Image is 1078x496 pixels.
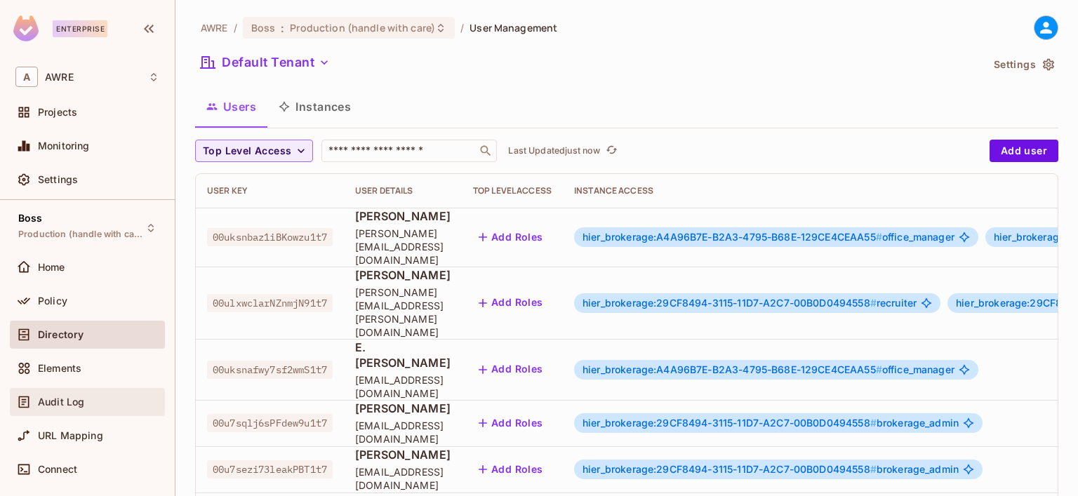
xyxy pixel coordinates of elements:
span: hier_brokerage:29CF8494-3115-11D7-A2C7-00B0D0494558 [583,417,877,429]
span: : [280,22,285,34]
button: Users [195,89,267,124]
span: # [876,363,882,375]
button: Add user [990,140,1058,162]
span: Workspace: AWRE [45,72,74,83]
div: Enterprise [53,20,107,37]
span: 00ulxwclarNZnmjN91t7 [207,294,333,312]
span: Production (handle with care) [18,229,145,240]
div: User Details [355,185,451,196]
span: [PERSON_NAME] [355,401,451,416]
span: hier_brokerage:29CF8494-3115-11D7-A2C7-00B0D0494558 [583,297,877,309]
button: Default Tenant [195,51,335,74]
li: / [234,21,237,34]
span: the active workspace [201,21,228,34]
span: refresh [606,144,618,158]
div: User Key [207,185,333,196]
span: Monitoring [38,140,90,152]
span: Boss [18,213,43,224]
span: 00u7sqlj6sPFdew9u1t7 [207,414,333,432]
span: brokerage_admin [583,417,959,429]
span: Click to refresh data [600,142,620,159]
span: [EMAIL_ADDRESS][DOMAIN_NAME] [355,419,451,445]
span: Settings [38,174,78,185]
span: recruiter [583,297,917,309]
span: 00uksnbaz1iBKowzu1t7 [207,228,333,246]
button: Add Roles [473,412,549,434]
span: hier_brokerage:29CF8494-3115-11D7-A2C7-00B0D0494558 [583,463,877,475]
span: User Management [470,21,557,34]
span: URL Mapping [38,430,103,441]
span: office_manager [583,364,954,375]
span: # [870,297,877,309]
span: 00uksnafwy7sf2wmS1t7 [207,361,333,379]
span: brokerage_admin [583,464,959,475]
span: Projects [38,107,77,118]
span: [PERSON_NAME][EMAIL_ADDRESS][DOMAIN_NAME] [355,227,451,267]
span: [PERSON_NAME] [355,267,451,283]
span: Elements [38,363,81,374]
div: Top Level Access [473,185,552,196]
li: / [460,21,464,34]
p: Last Updated just now [508,145,600,156]
span: Policy [38,295,67,307]
button: Add Roles [473,458,549,481]
span: [PERSON_NAME][EMAIL_ADDRESS][PERSON_NAME][DOMAIN_NAME] [355,286,451,339]
span: # [870,417,877,429]
span: [EMAIL_ADDRESS][DOMAIN_NAME] [355,465,451,492]
button: refresh [603,142,620,159]
span: Directory [38,329,84,340]
span: Home [38,262,65,273]
span: hier_brokerage:A4A96B7E-B2A3-4795-B68E-129CE4CEAA55 [583,231,882,243]
span: Top Level Access [203,142,291,160]
span: Connect [38,464,77,475]
span: [EMAIL_ADDRESS][DOMAIN_NAME] [355,373,451,400]
button: Top Level Access [195,140,313,162]
span: E. [PERSON_NAME] [355,340,451,370]
span: office_manager [583,232,954,243]
span: 00u7sezi73leakPBT1t7 [207,460,333,478]
button: Add Roles [473,292,549,314]
img: SReyMgAAAABJRU5ErkJggg== [13,15,39,41]
span: # [870,463,877,475]
span: Production (handle with care) [290,21,435,34]
span: hier_brokerage:A4A96B7E-B2A3-4795-B68E-129CE4CEAA55 [583,363,882,375]
button: Add Roles [473,358,549,381]
span: [PERSON_NAME] [355,447,451,462]
button: Settings [988,53,1058,76]
span: Audit Log [38,396,84,408]
span: [PERSON_NAME] [355,208,451,224]
span: Boss [251,21,276,34]
button: Instances [267,89,362,124]
span: # [876,231,882,243]
button: Add Roles [473,226,549,248]
span: A [15,67,38,87]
